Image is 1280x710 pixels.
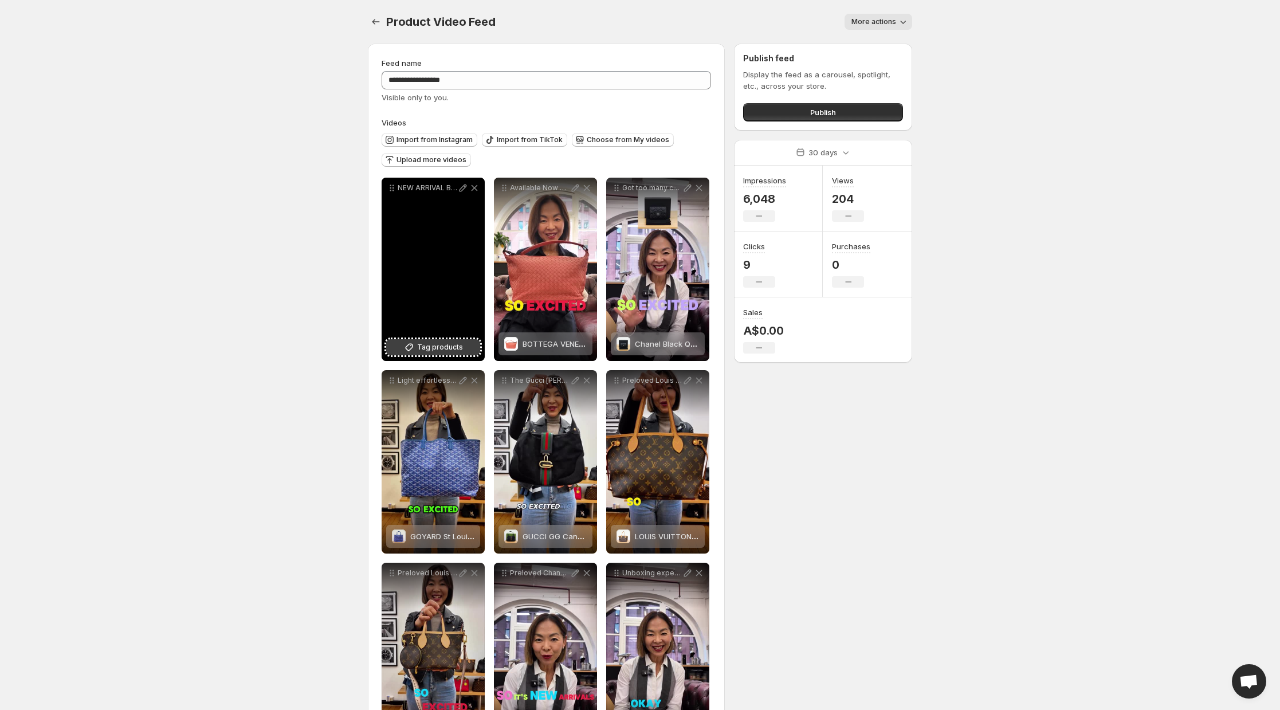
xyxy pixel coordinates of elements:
span: Import from TikTok [497,135,563,144]
img: GOYARD St Louis PM Tote Blue Bag [392,529,406,543]
p: Unboxing experience continues with Chanel Matelasse Red Lambskin Matte Gold Hardware Chain Should... [622,568,682,578]
button: More actions [845,14,912,30]
h3: Sales [743,307,763,318]
div: Open chat [1232,664,1266,699]
div: NEW ARRIVAL Bottega Veneta Intrecciato Nappa Leather Small Chain Cross Body Bag Beige BottegaVene... [382,178,485,361]
p: Preloved Louis Vuitton Neverfull BB Monogram luxeagainmaison prelovedluxury preownedlouisvuittonbags [398,568,457,578]
span: Videos [382,118,406,127]
span: Feed name [382,58,422,68]
button: Upload more videos [382,153,471,167]
img: Chanel Black Quilted Caviar Classic CC Card Holder on Chain [617,337,630,351]
button: Publish [743,103,903,121]
p: NEW ARRIVAL Bottega Veneta Intrecciato Nappa Leather Small Chain Cross Body Bag Beige BottegaVene... [398,183,457,193]
div: Light effortless and iconic The Goyard St Louis PM in classic blue is made for days on the go roo... [382,370,485,554]
p: 6,048 [743,192,786,206]
p: Light effortless and iconic The Goyard St Louis PM in classic blue is made for days on the go roo... [398,376,457,385]
p: The Gucci [PERSON_NAME] Web [PERSON_NAME] Line Bag Bold Iconic Instantly recognisable Preloved au... [510,376,570,385]
span: BOTTEGA VENETA Intrecciato Nappa Leather Small Shoulder Bag Pink [523,339,774,348]
img: BOTTEGA VENETA Intrecciato Nappa Leather Small Shoulder Bag Pink [504,337,518,351]
p: Available Now Bottega Veneta Intrecciato Nappa Leather Small Shoulder Bag in soft pink A chic pop... [510,183,570,193]
p: Display the feed as a carousel, spotlight, etc., across your store. [743,69,903,92]
h3: Impressions [743,175,786,186]
button: Choose from My videos [572,133,674,147]
h2: Publish feed [743,53,903,64]
img: GUCCI GG Canvas Jackie Web Sherry Line Shoulder Bag 130779 [504,529,518,543]
span: More actions [851,17,896,26]
span: LOUIS VUITTON Neverfull PM Monogram Tote M41245 [635,532,828,541]
span: Choose from My videos [587,135,669,144]
p: 0 [832,258,870,272]
span: Publish [810,107,836,118]
p: Preloved Louis Vuitton Neverfull PM Tote [622,376,682,385]
h3: Views [832,175,854,186]
p: Got too many cards to carry Do it in style and hands-free with this Chanel Caviar Black CC Chain ... [622,183,682,193]
h3: Clicks [743,241,765,252]
p: Preloved Chanel 19 Beige Lambskin Chain Shoulder Bag [510,568,570,578]
div: Got too many cards to carry Do it in style and hands-free with this Chanel Caviar Black CC Chain ... [606,178,709,361]
button: Import from Instagram [382,133,477,147]
span: GUCCI GG Canvas [PERSON_NAME] Web [PERSON_NAME] Line Shoulder Bag 130779 [523,532,825,541]
span: Tag products [417,342,463,353]
div: The Gucci [PERSON_NAME] Web [PERSON_NAME] Line Bag Bold Iconic Instantly recognisable Preloved au... [494,370,597,554]
p: A$0.00 [743,324,784,338]
span: Product Video Feed [386,15,495,29]
span: Visible only to you. [382,93,449,102]
div: Available Now Bottega Veneta Intrecciato Nappa Leather Small Shoulder Bag in soft pink A chic pop... [494,178,597,361]
span: Chanel Black Quilted Caviar Classic CC Card Holder on Chain [635,339,859,348]
button: Import from TikTok [482,133,567,147]
p: 30 days [808,147,838,158]
p: 204 [832,192,864,206]
p: 9 [743,258,775,272]
span: Import from Instagram [396,135,473,144]
button: Settings [368,14,384,30]
button: Tag products [386,339,480,355]
span: GOYARD St Louis PM Tote Blue Bag [410,532,537,541]
span: Upload more videos [396,155,466,164]
h3: Purchases [832,241,870,252]
div: Preloved Louis Vuitton Neverfull PM ToteLOUIS VUITTON Neverfull PM Monogram Tote M41245LOUIS VUIT... [606,370,709,554]
img: LOUIS VUITTON Neverfull PM Monogram Tote M41245 [617,529,630,543]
